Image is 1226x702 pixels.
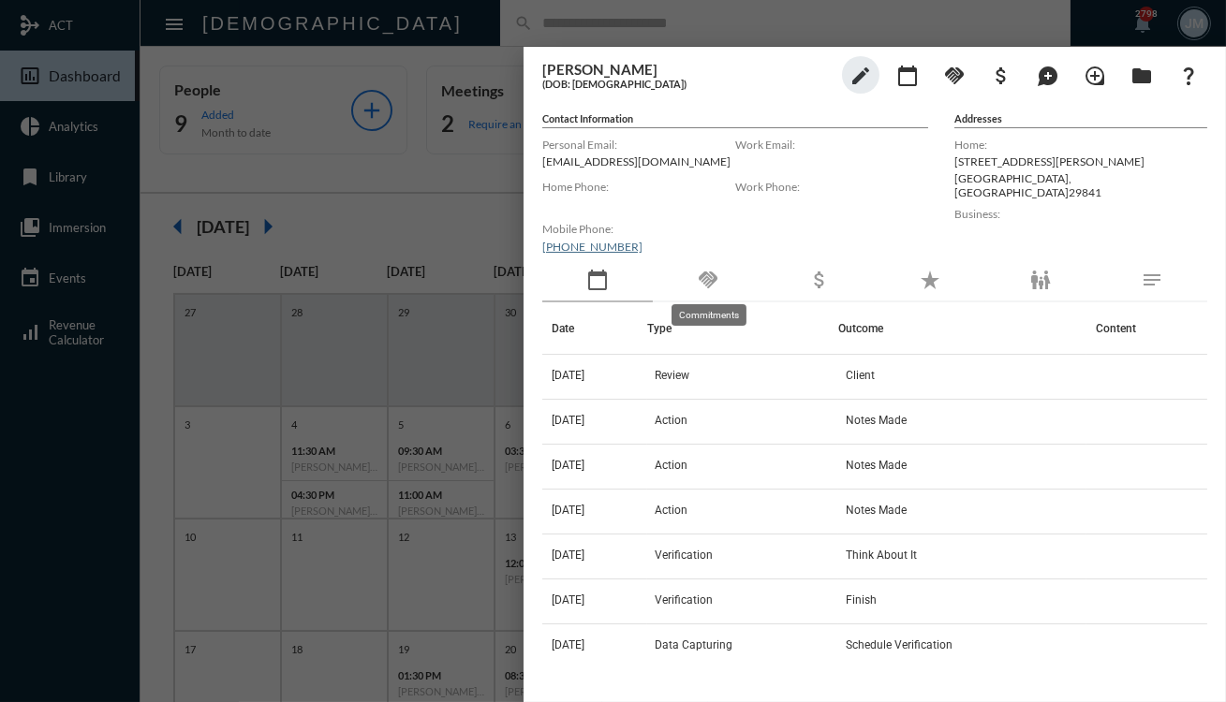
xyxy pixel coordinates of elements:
span: [DATE] [552,414,584,427]
mat-icon: attach_money [808,269,831,291]
div: Commitments [672,304,746,326]
mat-icon: family_restroom [1029,269,1052,291]
mat-icon: edit [849,65,872,87]
mat-icon: handshake [943,65,966,87]
button: What If? [1170,56,1207,94]
mat-icon: notes [1141,269,1163,291]
span: Schedule Verification [846,638,953,651]
button: Add Mention [1029,56,1067,94]
label: Home Phone: [542,180,735,194]
span: Finish [846,593,877,607]
mat-icon: folder [1130,65,1153,87]
th: Date [542,302,647,355]
mat-icon: calendar_today [586,269,609,291]
label: Home: [954,138,1207,152]
label: Work Email: [735,138,928,152]
span: Notes Made [846,459,907,472]
button: Add Introduction [1076,56,1114,94]
th: Content [1086,302,1207,355]
button: Add Business [982,56,1020,94]
p: [STREET_ADDRESS][PERSON_NAME] [954,154,1207,168]
button: Archives [1123,56,1160,94]
span: Action [655,504,687,517]
button: Add Commitment [936,56,973,94]
mat-icon: calendar_today [896,65,919,87]
span: Verification [655,593,713,607]
mat-icon: maps_ugc [1037,65,1059,87]
span: [DATE] [552,638,584,651]
span: [DATE] [552,548,584,562]
span: Notes Made [846,414,907,427]
mat-icon: handshake [697,269,719,291]
span: Data Capturing [655,638,732,651]
h5: Contact Information [542,112,928,128]
button: edit person [842,56,879,94]
mat-icon: loupe [1084,65,1106,87]
p: [GEOGRAPHIC_DATA] , [GEOGRAPHIC_DATA] 29841 [954,171,1207,199]
label: Personal Email: [542,138,735,152]
span: Action [655,414,687,427]
button: Add meeting [889,56,926,94]
h5: (DOB: [DEMOGRAPHIC_DATA]) [542,78,833,90]
h3: [PERSON_NAME] [542,61,833,78]
th: Type [647,302,838,355]
span: Notes Made [846,504,907,517]
a: [PHONE_NUMBER] [542,240,643,254]
span: Review [655,369,689,382]
span: [DATE] [552,369,584,382]
span: [DATE] [552,459,584,472]
mat-icon: star_rate [919,269,941,291]
h5: Addresses [954,112,1207,128]
span: Think About It [846,548,917,562]
span: [DATE] [552,593,584,607]
label: Business: [954,207,1207,221]
mat-icon: attach_money [990,65,1012,87]
span: Client [846,369,875,382]
span: [DATE] [552,504,584,517]
th: Outcome [838,302,1086,355]
span: Verification [655,548,713,562]
mat-icon: question_mark [1177,65,1200,87]
span: Action [655,459,687,472]
label: Work Phone: [735,180,928,194]
p: [EMAIL_ADDRESS][DOMAIN_NAME] [542,154,735,168]
label: Mobile Phone: [542,222,735,236]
